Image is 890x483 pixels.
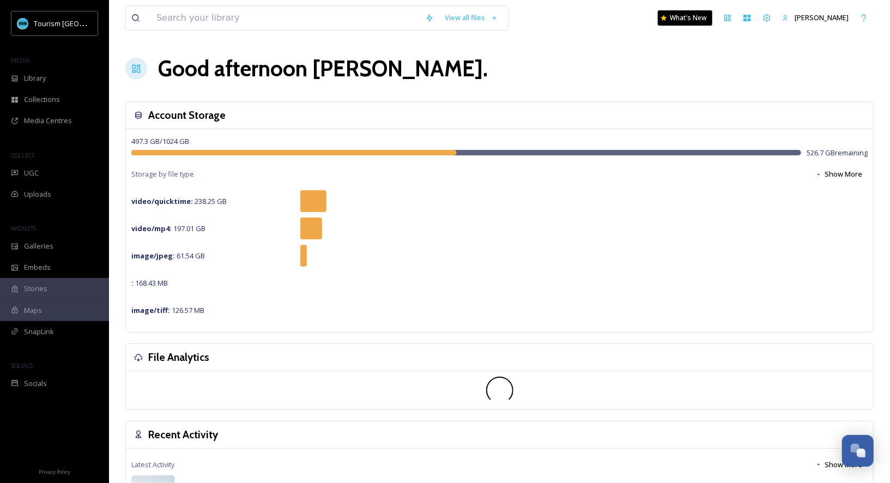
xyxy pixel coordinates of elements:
[158,52,488,85] h1: Good afternoon [PERSON_NAME] .
[24,327,54,337] span: SnapLink
[11,361,33,370] span: SOCIALS
[842,435,874,467] button: Open Chat
[34,18,131,28] span: Tourism [GEOGRAPHIC_DATA]
[658,10,712,26] a: What's New
[24,73,46,83] span: Library
[148,349,209,365] h3: File Analytics
[131,305,204,315] span: 126.57 MB
[148,427,218,443] h3: Recent Activity
[131,460,174,470] span: Latest Activity
[24,94,60,105] span: Collections
[17,18,28,29] img: tourism_nanaimo_logo.jpeg
[439,7,503,28] a: View all files
[807,148,868,158] span: 526.7 GB remaining
[11,56,30,64] span: MEDIA
[810,454,868,475] button: Show More
[24,241,53,251] span: Galleries
[148,107,226,123] h3: Account Storage
[131,251,175,261] strong: image/jpeg :
[24,262,51,273] span: Embeds
[39,464,70,478] a: Privacy Policy
[11,151,34,159] span: COLLECT
[11,224,36,232] span: WIDGETS
[131,136,189,146] span: 497.3 GB / 1024 GB
[131,251,205,261] span: 61.54 GB
[795,13,849,22] span: [PERSON_NAME]
[24,189,51,200] span: Uploads
[151,6,420,30] input: Search your library
[131,196,193,206] strong: video/quicktime :
[24,305,42,316] span: Maps
[39,468,70,475] span: Privacy Policy
[131,278,168,288] span: 168.43 MB
[24,168,39,178] span: UGC
[131,224,205,233] span: 197.01 GB
[24,283,47,294] span: Stories
[131,196,227,206] span: 238.25 GB
[131,224,172,233] strong: video/mp4 :
[24,378,47,389] span: Socials
[810,164,868,185] button: Show More
[131,278,134,288] strong: :
[777,7,854,28] a: [PERSON_NAME]
[24,116,72,126] span: Media Centres
[131,305,170,315] strong: image/tiff :
[131,169,194,179] span: Storage by file type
